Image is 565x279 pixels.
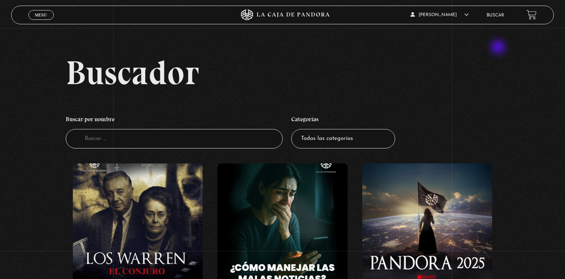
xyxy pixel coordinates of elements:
[66,56,554,89] h2: Buscador
[487,13,504,18] a: Buscar
[35,13,47,17] span: Menu
[66,112,283,129] h4: Buscar por nombre
[32,19,50,24] span: Cerrar
[410,13,469,17] span: [PERSON_NAME]
[527,10,537,20] a: View your shopping cart
[291,112,395,129] h4: Categorías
